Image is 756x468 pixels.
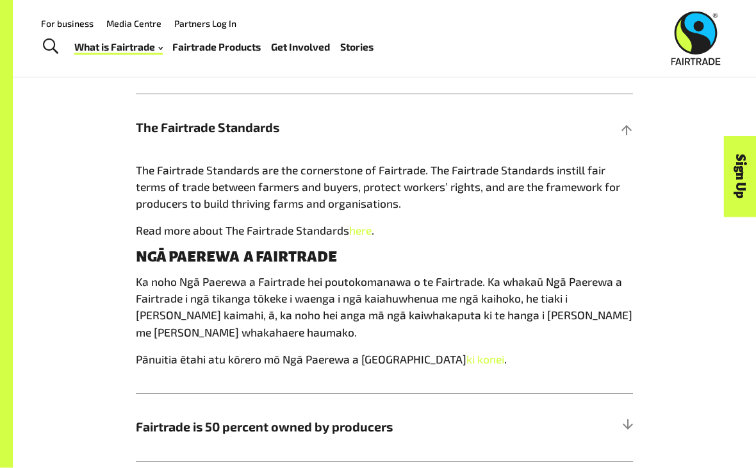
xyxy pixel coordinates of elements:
[172,38,261,56] a: Fairtrade Products
[106,18,161,29] a: Media Centre
[136,164,620,210] span: The Fairtrade Standards are the cornerstone of Fairtrade. The Fairtrade Standards instill fair te...
[136,274,633,341] p: Ka noho Ngā Paerewa a Fairtrade hei poutokomanawa o te Fairtrade. Ka whakaū Ngā Paerewa a Fairtra...
[466,353,504,366] a: ki konei
[340,38,374,56] a: Stories
[271,38,330,56] a: Get Involved
[35,31,66,63] a: Toggle Search
[41,18,94,29] a: For business
[136,418,509,437] span: Fairtrade is 50 percent owned by producers
[136,351,633,368] p: Pānuitia ētahi atu kōrero mō Ngā Paerewa a [GEOGRAPHIC_DATA] .
[136,119,509,138] span: The Fairtrade Standards
[136,249,633,265] h4: NGĀ PAEREWA A FAIRTRADE
[136,224,374,237] span: Read more about The Fairtrade Standards .
[671,12,720,65] img: Fairtrade Australia New Zealand logo
[349,224,372,237] a: here
[74,38,163,56] a: What is Fairtrade
[174,18,236,29] a: Partners Log In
